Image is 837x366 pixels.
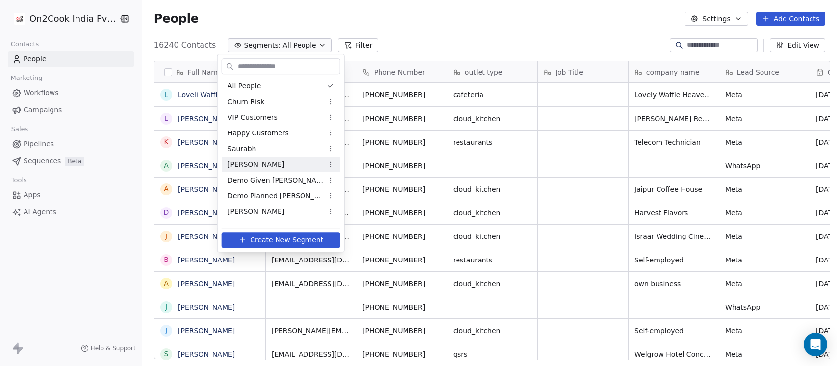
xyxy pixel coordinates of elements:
[222,233,340,248] button: Create New Segment
[228,128,289,138] span: Happy Customers
[228,144,256,154] span: Saurabh
[228,97,264,107] span: Churn Risk
[228,191,324,201] span: Demo Planned [PERSON_NAME]
[228,207,284,217] span: [PERSON_NAME]
[228,175,324,185] span: Demo Given [PERSON_NAME]
[228,112,278,123] span: VIP Customers
[250,235,323,245] span: Create New Segment
[228,222,319,233] span: [PERSON_NAME] Follow up
[228,159,284,170] span: [PERSON_NAME]
[228,81,261,91] span: All People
